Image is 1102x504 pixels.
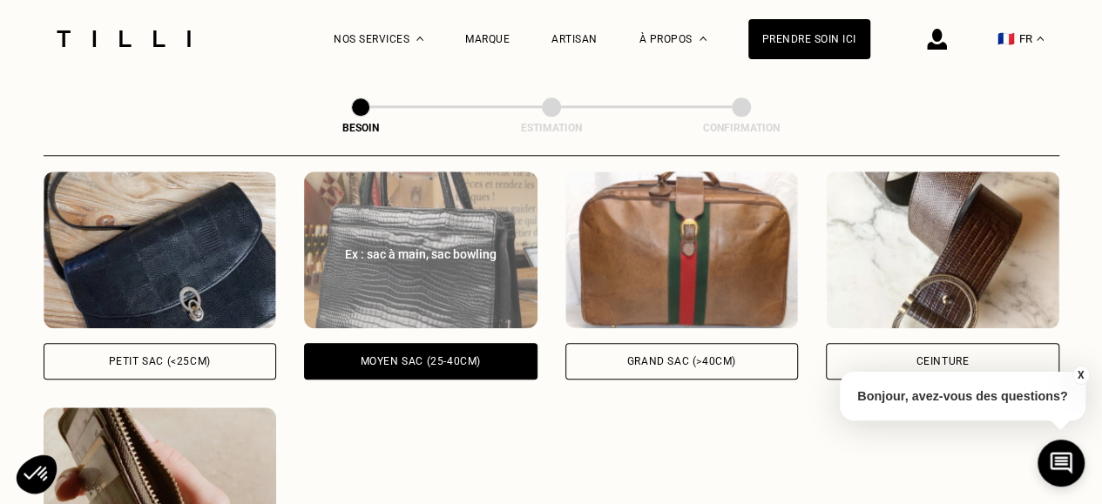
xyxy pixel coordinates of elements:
a: Marque [465,33,510,45]
a: Prendre soin ici [748,19,870,59]
div: Confirmation [654,122,828,134]
div: Moyen sac (25-40cm) [361,356,481,366]
img: icône connexion [927,29,947,50]
a: Artisan [551,33,598,45]
img: menu déroulant [1037,37,1044,41]
img: Tilli retouche votre Grand sac (>40cm) [565,171,799,328]
img: Tilli retouche votre Ceinture [826,171,1059,328]
div: Grand sac (>40cm) [627,356,736,366]
img: Tilli retouche votre Moyen sac (25-40cm) [304,171,537,328]
img: Menu déroulant [416,37,423,41]
p: Bonjour, avez-vous des questions? [840,372,1085,420]
img: Logo du service de couturière Tilli [51,30,197,47]
button: X [1072,366,1089,385]
span: 🇫🇷 [997,30,1015,47]
img: Tilli retouche votre Petit sac (<25cm) [44,171,277,328]
div: Besoin [274,122,448,134]
div: Petit sac (<25cm) [109,356,211,366]
img: Menu déroulant à propos [700,37,706,41]
div: Ex : sac à main, sac bowling [323,245,518,263]
div: Estimation [464,122,639,134]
